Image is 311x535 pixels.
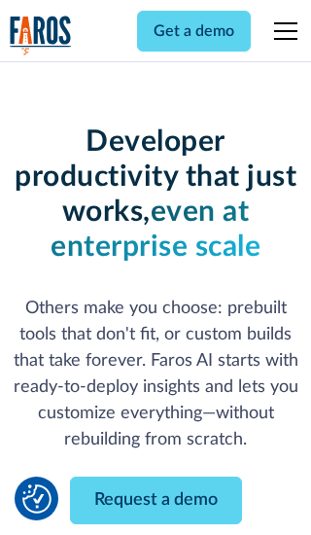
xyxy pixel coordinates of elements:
strong: Developer productivity that just works, [15,127,296,227]
img: Revisit consent button [22,484,52,514]
strong: even at enterprise scale [51,197,260,262]
button: Cookie Settings [22,484,52,514]
a: Get a demo [137,11,251,52]
a: home [10,16,72,55]
img: Logo of the analytics and reporting company Faros. [10,16,72,55]
div: menu [262,8,301,54]
p: Others make you choose: prebuilt tools that don't fit, or custom builds that take forever. Faros ... [10,296,302,453]
a: Request a demo [70,477,242,524]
